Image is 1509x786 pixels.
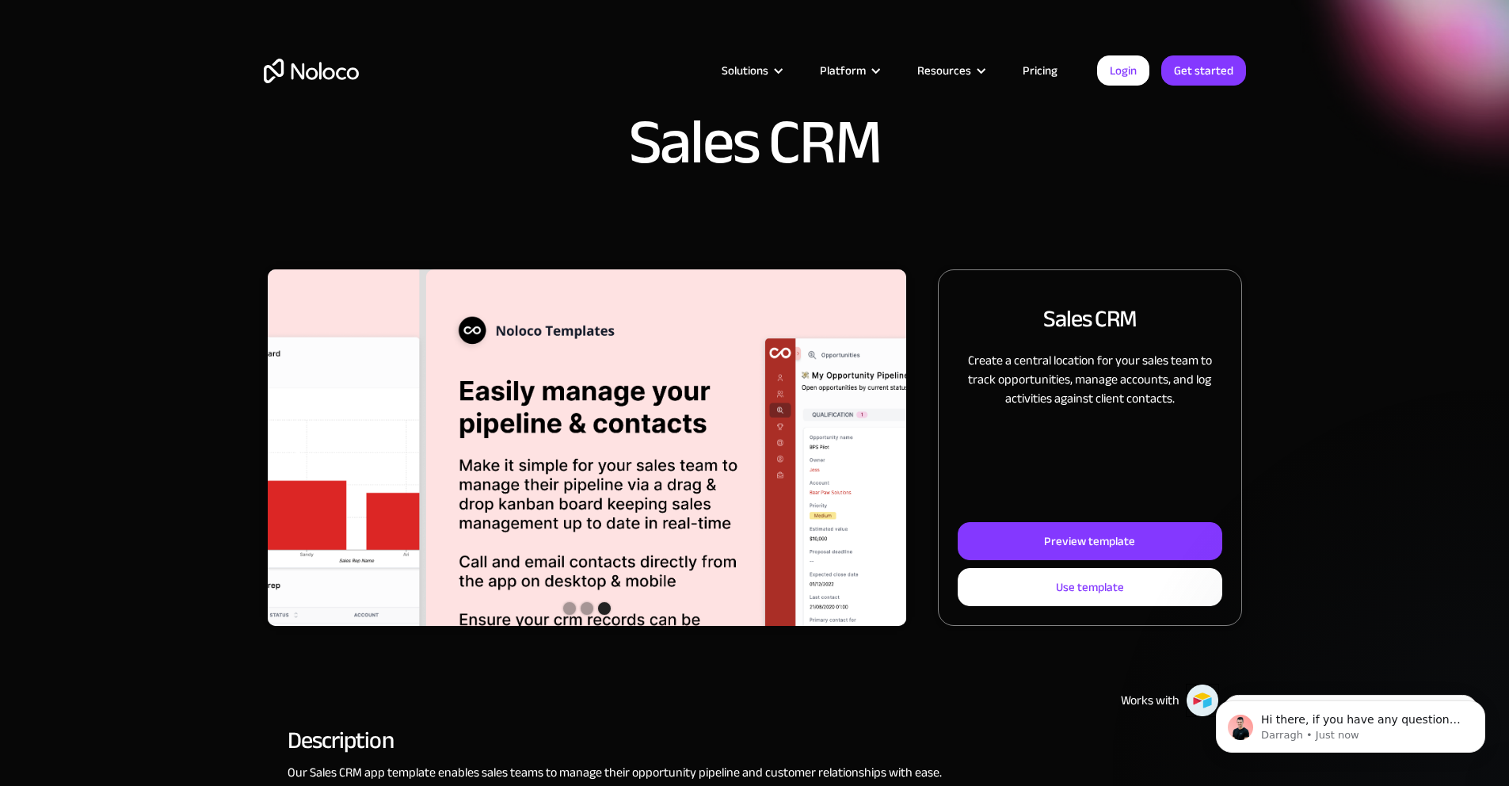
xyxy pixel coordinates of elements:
[958,568,1221,606] a: Use template
[820,60,866,81] div: Platform
[702,60,800,81] div: Solutions
[1044,531,1135,551] div: Preview template
[598,602,611,615] div: Show slide 3 of 3
[1186,684,1219,717] img: Airtable
[288,733,1222,747] h2: Description
[629,111,881,174] h1: Sales CRM
[268,269,331,626] div: previous slide
[426,269,1065,626] div: 3 of 3
[958,351,1221,408] p: Create a central location for your sales team to track opportunities, manage accounts, and log ac...
[1121,691,1179,710] div: Works with
[917,60,971,81] div: Resources
[1192,667,1509,778] iframe: Intercom notifications message
[288,763,1222,782] p: Our Sales CRM app template enables sales teams to manage their opportunity pipeline and customer ...
[843,269,906,626] div: next slide
[1043,302,1137,335] h2: Sales CRM
[722,60,768,81] div: Solutions
[1161,55,1246,86] a: Get started
[563,602,576,615] div: Show slide 1 of 3
[958,522,1221,560] a: Preview template
[800,60,897,81] div: Platform
[1003,60,1077,81] a: Pricing
[1056,577,1124,597] div: Use template
[264,59,359,83] a: home
[1097,55,1149,86] a: Login
[268,269,907,626] div: carousel
[897,60,1003,81] div: Resources
[581,602,593,615] div: Show slide 2 of 3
